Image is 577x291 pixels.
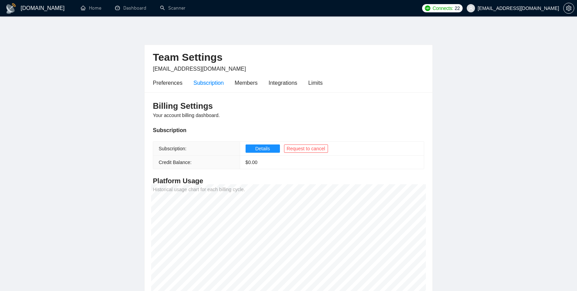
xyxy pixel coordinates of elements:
[269,79,297,87] div: Integrations
[153,113,220,118] span: Your account billing dashboard.
[160,5,185,11] a: searchScanner
[153,126,424,135] div: Subscription
[153,176,424,186] h4: Platform Usage
[455,4,460,12] span: 22
[193,79,224,87] div: Subscription
[159,160,192,165] span: Credit Balance:
[153,50,424,65] h2: Team Settings
[246,144,280,153] button: Details
[287,145,325,152] span: Request to cancel
[246,160,258,165] span: $ 0.00
[255,145,270,152] span: Details
[235,79,258,87] div: Members
[81,5,101,11] a: homeHome
[468,6,473,11] span: user
[115,5,146,11] a: dashboardDashboard
[153,79,182,87] div: Preferences
[153,101,424,112] h3: Billing Settings
[564,5,574,11] span: setting
[425,5,430,11] img: upwork-logo.png
[284,144,328,153] button: Request to cancel
[563,3,574,14] button: setting
[159,146,186,151] span: Subscription:
[153,66,246,72] span: [EMAIL_ADDRESS][DOMAIN_NAME]
[5,3,16,14] img: logo
[432,4,453,12] span: Connects:
[308,79,323,87] div: Limits
[563,5,574,11] a: setting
